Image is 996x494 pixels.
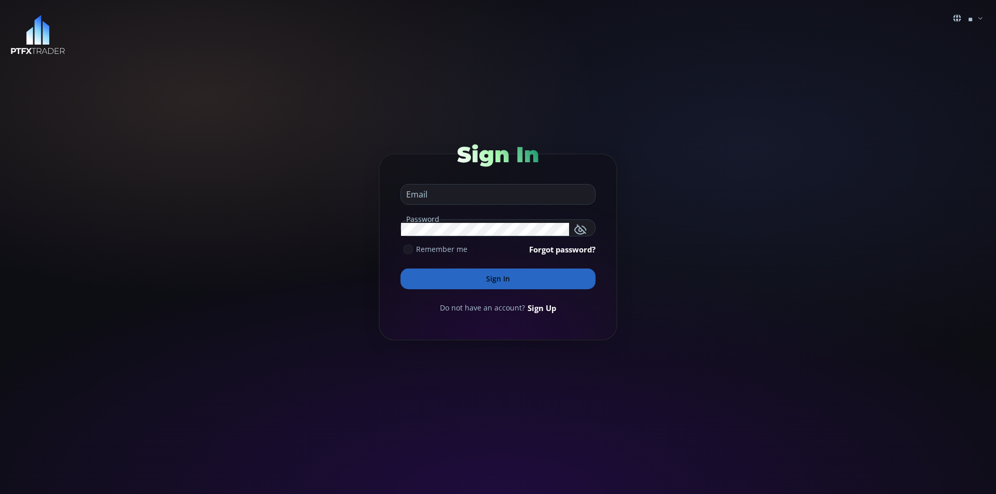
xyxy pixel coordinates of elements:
[416,244,467,255] span: Remember me
[10,15,65,55] img: LOGO
[529,244,596,255] a: Forgot password?
[400,302,596,314] div: Do not have an account?
[400,269,596,289] button: Sign In
[528,302,556,314] a: Sign Up
[457,141,539,168] span: Sign In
